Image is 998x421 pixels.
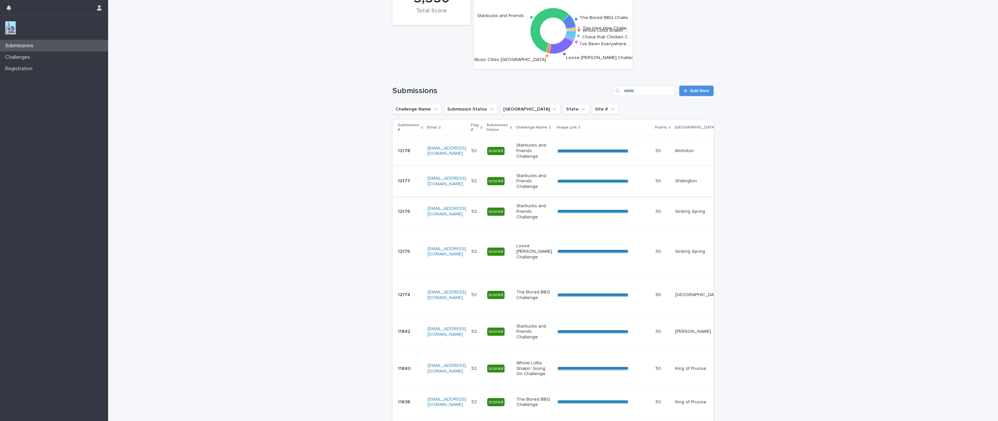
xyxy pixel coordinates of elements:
p: 12178 [398,147,412,154]
div: scored [487,398,505,406]
p: King of Prussia [675,399,720,405]
p: 50 [656,147,662,154]
a: [EMAIL_ADDRESS][DOMAIN_NAME] [428,327,466,337]
button: Closest City [500,104,561,114]
div: scored [487,147,505,155]
tr: 1217812178 [EMAIL_ADDRESS][DOMAIN_NAME]5252 scoredStarbucks and Friends Challenge**** **** **** *... [393,136,985,166]
text: Chase that Chicken C… [582,34,631,39]
text: Music Cities [GEOGRAPHIC_DATA] [474,57,546,62]
tr: 1184011840 [EMAIL_ADDRESS][DOMAIN_NAME]5252 scoredWhole Lotta Shakin’ Going On Challenge**** ****... [393,350,985,387]
p: 50 [656,291,662,298]
p: Submissions [3,43,39,49]
p: 52 [471,291,478,298]
text: The Bored BBQ Challe… [580,15,631,20]
p: Sinking Spring [675,209,720,214]
p: The Bored BBQ Challenge [516,290,552,301]
div: scored [487,248,505,256]
text: I've Been Everywhere … [580,42,631,46]
p: [PERSON_NAME] [675,329,720,334]
p: Submission # [398,122,419,134]
p: Registration [3,66,38,72]
p: 52 [471,208,478,214]
p: 12176 [398,208,412,214]
p: 52 [471,398,478,405]
p: Mohnton [675,148,720,154]
p: Points [655,124,667,131]
p: 50 [656,177,662,184]
a: [EMAIL_ADDRESS][DOMAIN_NAME] [428,397,466,407]
button: State [563,104,589,114]
a: [EMAIL_ADDRESS][DOMAIN_NAME] [428,247,466,257]
p: Shillington [675,178,720,184]
p: 12174 [398,291,412,298]
p: Image Link [557,124,577,131]
button: Submission Status [444,104,498,114]
div: Total Score [404,8,459,21]
img: jxsLJbdS1eYBI7rVAS4p [5,21,16,34]
p: 11840 [398,365,412,371]
p: 12175 [398,248,411,254]
p: Challenge Name [516,124,547,131]
div: scored [487,177,505,185]
h1: Submissions [393,86,610,96]
p: 50 [656,248,662,254]
a: [EMAIL_ADDRESS][DOMAIN_NAME] [428,176,466,186]
div: scored [487,328,505,336]
p: 50 [656,398,662,405]
button: Site # [592,104,619,114]
tr: 1217512175 [EMAIL_ADDRESS][DOMAIN_NAME]5252 scoredLoose [PERSON_NAME] Challenge**** **** **** ***... [393,227,985,276]
a: [EMAIL_ADDRESS][DOMAIN_NAME] [428,363,466,373]
p: 52 [471,248,478,254]
span: Add New [690,89,709,93]
tr: 1184211842 [EMAIL_ADDRESS][DOMAIN_NAME]5252 scoredStarbucks and Friends Challenge**** **** **** *... [393,313,985,350]
p: King of Prussia [675,366,720,371]
p: 11838 [398,398,412,405]
p: Flag # [471,122,479,134]
div: scored [487,291,505,299]
text: Whole Lotta Shakin’ … [583,28,628,32]
input: Search [613,86,675,96]
p: Starbucks and Friends Challenge [516,173,552,190]
p: Sinking Spring [675,249,720,254]
p: [GEOGRAPHIC_DATA] [675,124,716,131]
p: Challenges [3,54,35,60]
p: 50 [656,365,662,371]
p: 50 [656,208,662,214]
tr: 1183811838 [EMAIL_ADDRESS][DOMAIN_NAME]5252 scoredThe Bored BBQ Challenge**** **** **** **** ****... [393,387,985,417]
button: Challenge Name [393,104,442,114]
tr: 1217712177 [EMAIL_ADDRESS][DOMAIN_NAME]5252 scoredStarbucks and Friends Challenge**** **** **** *... [393,166,985,196]
text: The Hee Haw Challe… [583,26,630,30]
text: Starbucks and Friends … [477,13,528,18]
a: Add New [679,86,714,96]
p: [GEOGRAPHIC_DATA] [675,292,720,298]
p: 52 [471,177,478,184]
p: The Bored BBQ Challenge [516,397,552,408]
p: 12177 [398,177,412,184]
tr: 1217612176 [EMAIL_ADDRESS][DOMAIN_NAME]5252 scoredStarbucks and Friends Challenge**** **** **** *... [393,196,985,227]
p: Starbucks and Friends Challenge [516,203,552,220]
text: Loose [PERSON_NAME] Challenge [566,55,640,60]
p: Whole Lotta Shakin’ Going On Challenge [516,360,552,377]
p: Starbucks and Friends Challenge [516,324,552,340]
div: scored [487,365,505,373]
p: Starbucks and Friends Challenge [516,143,552,159]
p: 52 [471,365,478,371]
p: 11842 [398,328,412,334]
p: Email [427,124,437,131]
a: [EMAIL_ADDRESS][DOMAIN_NAME] [428,206,466,216]
p: Loose [PERSON_NAME] Challenge [516,243,552,260]
a: [EMAIL_ADDRESS][DOMAIN_NAME] [428,290,466,300]
p: 50 [656,328,662,334]
a: [EMAIL_ADDRESS][DOMAIN_NAME] [428,146,466,156]
p: 52 [471,147,478,154]
p: 52 [471,328,478,334]
p: Submission Status [487,122,508,134]
div: scored [487,208,505,216]
tr: 1217412174 [EMAIL_ADDRESS][DOMAIN_NAME]5252 scoredThe Bored BBQ Challenge**** **** **** **** ****... [393,276,985,313]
